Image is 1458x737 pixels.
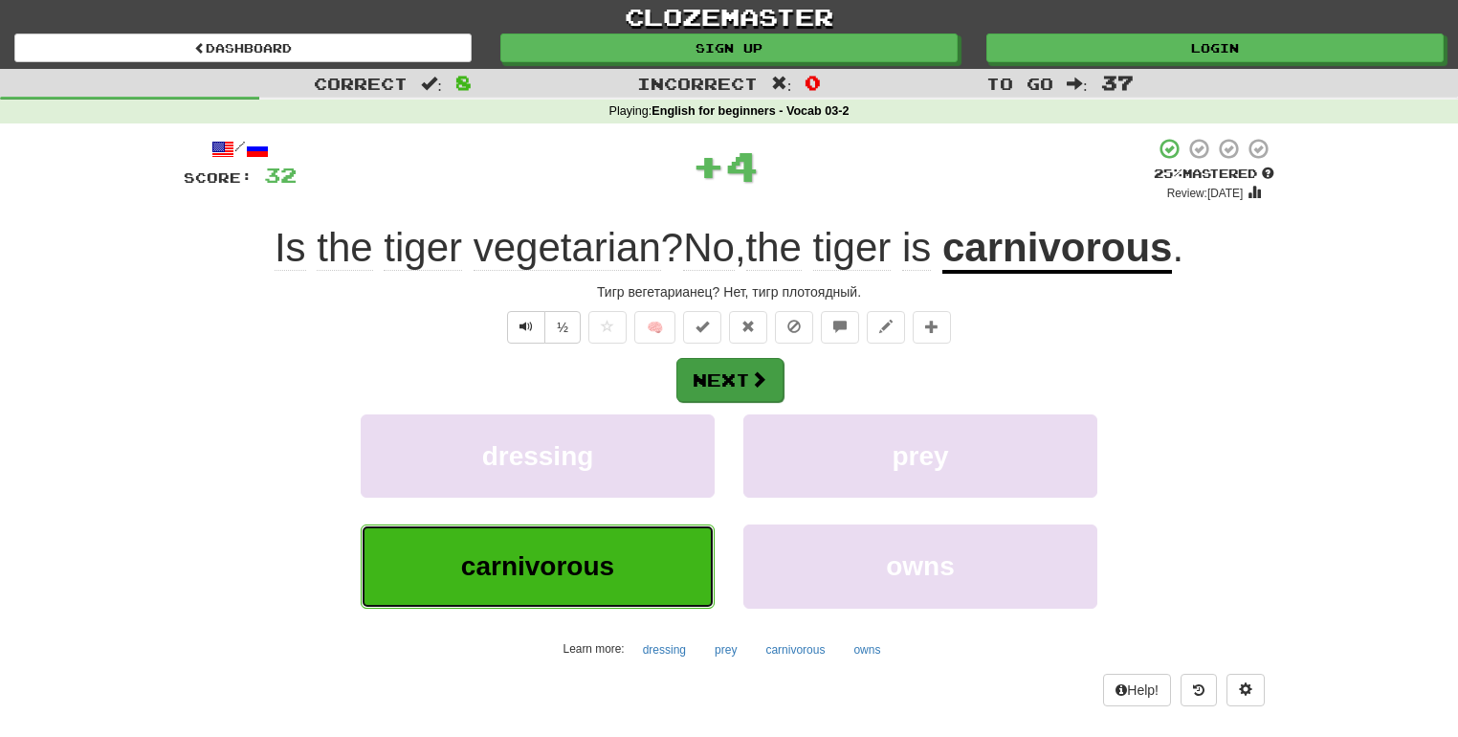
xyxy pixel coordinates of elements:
[384,225,462,271] span: tiger
[813,225,892,271] span: tiger
[544,311,581,344] button: ½
[886,551,955,581] span: owns
[264,163,297,187] span: 32
[461,551,614,581] span: carnivorous
[275,225,942,271] span: ? ,
[634,311,675,344] button: 🧠
[729,311,767,344] button: Reset to 0% Mastered (alt+r)
[637,74,758,93] span: Incorrect
[725,142,759,190] span: 4
[14,33,472,62] a: Dashboard
[507,311,545,344] button: Play sentence audio (ctl+space)
[683,311,721,344] button: Set this sentence to 100% Mastered (alt+m)
[632,636,696,664] button: dressing
[588,311,627,344] button: Favorite sentence (alt+f)
[1154,166,1182,181] span: 25 %
[482,441,594,471] span: dressing
[1167,187,1244,200] small: Review: [DATE]
[942,225,1172,274] u: carnivorous
[867,311,905,344] button: Edit sentence (alt+d)
[184,169,253,186] span: Score:
[743,414,1097,498] button: prey
[500,33,958,62] a: Sign up
[1101,71,1134,94] span: 37
[503,311,581,344] div: Text-to-speech controls
[1181,674,1217,706] button: Round history (alt+y)
[1103,674,1171,706] button: Help!
[683,225,735,271] span: No
[755,636,835,664] button: carnivorous
[805,71,821,94] span: 0
[275,225,306,271] span: Is
[743,525,1097,608] button: owns
[421,76,442,92] span: :
[692,137,725,194] span: +
[652,104,849,118] strong: English for beginners - Vocab 03-2
[902,225,931,271] span: is
[184,282,1274,301] div: Тигр вегетарианец? Нет, тигр плотоядный.
[1154,166,1274,183] div: Mastered
[986,74,1053,93] span: To go
[746,225,802,271] span: the
[676,358,784,402] button: Next
[317,225,372,271] span: the
[771,76,792,92] span: :
[913,311,951,344] button: Add to collection (alt+a)
[563,642,625,656] small: Learn more:
[361,414,715,498] button: dressing
[775,311,813,344] button: Ignore sentence (alt+i)
[474,225,661,271] span: vegetarian
[361,525,715,608] button: carnivorous
[314,74,408,93] span: Correct
[892,441,948,471] span: prey
[1067,76,1088,92] span: :
[986,33,1444,62] a: Login
[1172,225,1183,270] span: .
[704,636,747,664] button: prey
[184,137,297,161] div: /
[843,636,891,664] button: owns
[455,71,472,94] span: 8
[821,311,859,344] button: Discuss sentence (alt+u)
